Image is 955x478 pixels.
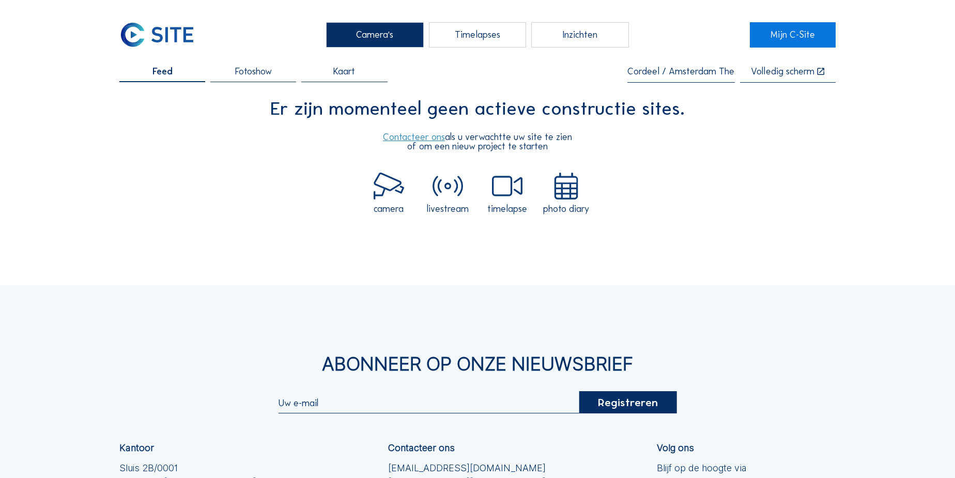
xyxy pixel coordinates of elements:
[579,391,676,413] div: Registreren
[427,204,469,213] div: livestream
[383,132,572,151] div: als u verwachtte uw site te zien of om een nieuw project te starten
[119,22,194,48] img: C-SITE Logo
[750,22,836,48] a: Mijn C-Site
[333,67,355,76] span: Kaart
[543,204,589,213] div: photo diary
[235,67,272,76] span: Fotoshow
[551,173,581,199] img: camera
[531,22,628,48] div: Inzichten
[119,22,205,48] a: C-SITE Logo
[751,67,814,76] div: Volledig scherm
[388,461,546,475] a: [EMAIL_ADDRESS][DOMAIN_NAME]
[119,443,154,453] div: Kantoor
[429,22,526,48] div: Timelapses
[279,397,579,409] input: Uw e-mail
[152,67,173,76] span: Feed
[270,99,685,118] div: Er zijn momenteel geen actieve constructie sites.
[492,173,522,199] img: camera
[487,204,527,213] div: timelapse
[119,354,836,373] div: Abonneer op onze nieuwsbrief
[388,443,455,453] div: Contacteer ons
[383,131,445,143] a: Contacteer ons
[657,443,694,453] div: Volg ons
[326,22,423,48] div: Camera's
[374,173,404,199] img: camera
[374,204,404,213] div: camera
[433,173,463,199] img: camera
